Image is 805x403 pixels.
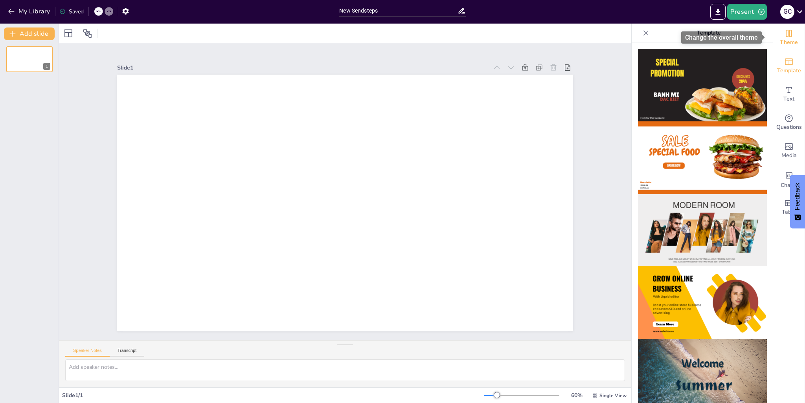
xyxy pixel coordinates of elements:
[780,5,794,19] div: G C
[794,183,801,210] span: Feedback
[776,123,802,132] span: Questions
[773,52,805,80] div: Add ready made slides
[567,392,586,399] div: 60 %
[652,24,765,42] p: Template
[773,80,805,108] div: Add text boxes
[780,38,798,47] span: Theme
[339,5,457,16] input: Insert title
[6,46,53,72] div: 1
[727,4,766,20] button: Present
[782,208,796,216] span: Table
[638,49,767,121] img: thumb-1.png
[62,392,484,399] div: Slide 1 / 1
[6,5,53,18] button: My Library
[783,95,794,103] span: Text
[780,4,794,20] button: G C
[599,392,627,399] span: Single View
[117,64,488,71] div: Slide 1
[710,4,726,20] button: Export to PowerPoint
[773,137,805,165] div: Add images, graphics, shapes or video
[773,165,805,193] div: Add charts and graphs
[773,108,805,137] div: Get real-time input from your audience
[773,24,805,52] div: Change the overall theme
[59,8,84,15] div: Saved
[777,66,801,75] span: Template
[790,175,805,228] button: Feedback - Show survey
[110,348,145,357] button: Transcript
[638,194,767,267] img: thumb-3.png
[65,348,110,357] button: Speaker Notes
[638,121,767,194] img: thumb-2.png
[773,193,805,222] div: Add a table
[781,181,797,190] span: Charts
[43,63,50,70] div: 1
[83,29,92,38] span: Position
[62,27,75,40] div: Layout
[681,31,762,44] div: Change the overall theme
[781,151,797,160] span: Media
[638,266,767,339] img: thumb-4.png
[4,27,55,40] button: Add slide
